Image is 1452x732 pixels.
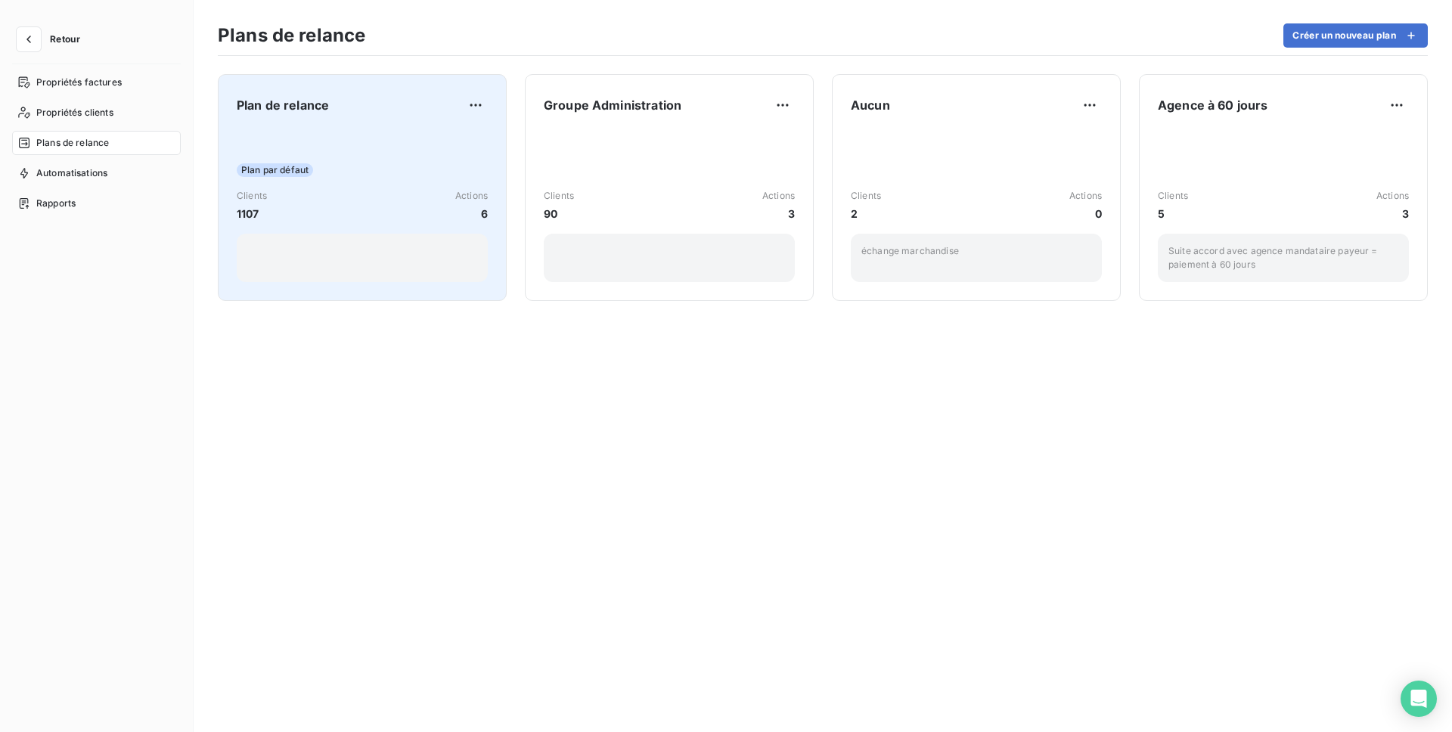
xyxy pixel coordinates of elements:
[455,206,488,222] span: 6
[851,206,881,222] span: 2
[12,101,181,125] a: Propriétés clients
[1158,96,1268,114] span: Agence à 60 jours
[12,131,181,155] a: Plans de relance
[544,206,574,222] span: 90
[12,70,181,95] a: Propriétés factures
[237,96,329,114] span: Plan de relance
[237,163,313,177] span: Plan par défaut
[1158,206,1188,222] span: 5
[12,161,181,185] a: Automatisations
[1158,189,1188,203] span: Clients
[455,189,488,203] span: Actions
[36,76,122,89] span: Propriétés factures
[851,189,881,203] span: Clients
[36,166,107,180] span: Automatisations
[237,189,267,203] span: Clients
[544,96,681,114] span: Groupe Administration
[36,106,113,119] span: Propriétés clients
[1283,23,1428,48] button: Créer un nouveau plan
[36,136,109,150] span: Plans de relance
[1168,244,1398,271] p: Suite accord avec agence mandataire payeur = paiement à 60 jours
[50,35,80,44] span: Retour
[762,189,795,203] span: Actions
[1401,681,1437,717] div: Open Intercom Messenger
[36,197,76,210] span: Rapports
[851,96,890,114] span: Aucun
[12,191,181,216] a: Rapports
[1376,206,1409,222] span: 3
[218,22,365,49] h3: Plans de relance
[1376,189,1409,203] span: Actions
[237,206,267,222] span: 1107
[861,244,1091,258] p: échange marchandise
[1069,189,1102,203] span: Actions
[1069,206,1102,222] span: 0
[762,206,795,222] span: 3
[544,189,574,203] span: Clients
[12,27,92,51] button: Retour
